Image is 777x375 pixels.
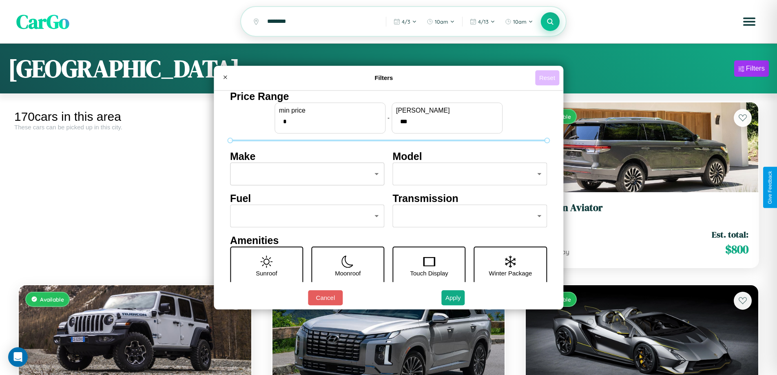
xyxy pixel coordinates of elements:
p: Sunroof [256,268,277,279]
span: 4 / 13 [478,18,489,25]
span: $ 800 [725,241,748,257]
button: Cancel [308,290,343,305]
button: 4/13 [466,15,499,28]
p: Winter Package [489,268,532,279]
h4: Filters [232,74,535,81]
button: Filters [734,60,769,77]
span: CarGo [16,8,69,35]
label: min price [279,107,381,114]
p: - [387,112,390,123]
p: Moonroof [335,268,361,279]
h3: Lincoln Aviator [536,202,748,214]
div: 170 cars in this area [14,110,256,124]
h4: Make [230,151,385,162]
h1: [GEOGRAPHIC_DATA] [8,52,240,85]
label: [PERSON_NAME] [396,107,498,114]
span: 10am [435,18,448,25]
span: Available [40,296,64,303]
div: These cars can be picked up in this city. [14,124,256,131]
h4: Transmission [393,193,547,204]
span: Est. total: [712,229,748,240]
a: Lincoln Aviator2016 [536,202,748,222]
button: 10am [501,15,537,28]
button: Reset [535,70,559,85]
h4: Price Range [230,91,547,102]
h4: Fuel [230,193,385,204]
div: Open Intercom Messenger [8,347,28,367]
div: Filters [746,64,765,73]
h4: Model [393,151,547,162]
div: Give Feedback [767,171,773,204]
button: Apply [441,290,465,305]
button: Open menu [738,10,761,33]
button: 4/3 [390,15,421,28]
p: Touch Display [410,268,448,279]
h4: Amenities [230,235,547,246]
button: 10am [423,15,459,28]
span: 4 / 3 [402,18,410,25]
span: 10am [513,18,527,25]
